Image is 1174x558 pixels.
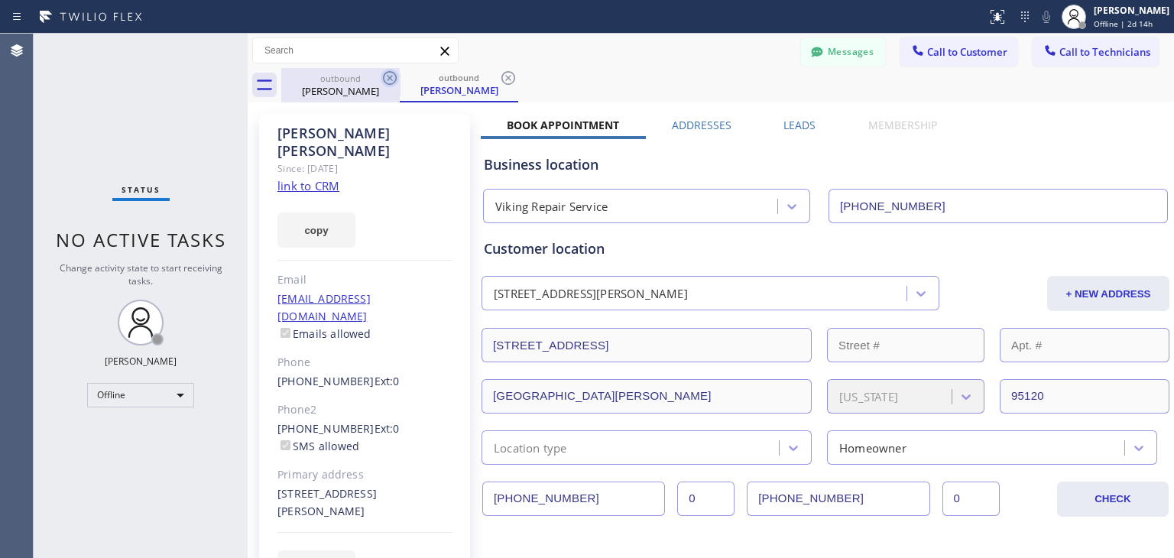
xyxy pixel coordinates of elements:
[829,189,1168,223] input: Phone Number
[401,68,517,101] div: Amy Sechrist
[277,401,452,419] div: Phone2
[747,482,929,516] input: Phone Number 2
[105,355,177,368] div: [PERSON_NAME]
[507,118,619,132] label: Book Appointment
[277,271,452,289] div: Email
[868,118,937,132] label: Membership
[277,354,452,371] div: Phone
[277,212,355,248] button: copy
[672,118,731,132] label: Addresses
[484,154,1167,175] div: Business location
[801,37,885,67] button: Messages
[375,374,400,388] span: Ext: 0
[482,328,812,362] input: Address
[283,73,398,84] div: outbound
[495,198,608,216] div: Viking Repair Service
[122,184,161,195] span: Status
[494,285,688,303] div: [STREET_ADDRESS][PERSON_NAME]
[277,439,359,453] label: SMS allowed
[677,482,735,516] input: Ext.
[277,485,452,521] div: [STREET_ADDRESS][PERSON_NAME]
[927,45,1007,59] span: Call to Customer
[375,421,400,436] span: Ext: 0
[277,125,452,160] div: [PERSON_NAME] [PERSON_NAME]
[277,160,452,177] div: Since: [DATE]
[1033,37,1159,67] button: Call to Technicians
[277,374,375,388] a: [PHONE_NUMBER]
[942,482,1000,516] input: Ext. 2
[1036,6,1057,28] button: Mute
[277,178,339,193] a: link to CRM
[277,421,375,436] a: [PHONE_NUMBER]
[60,261,222,287] span: Change activity state to start receiving tasks.
[484,238,1167,259] div: Customer location
[1059,45,1150,59] span: Call to Technicians
[1057,482,1169,517] button: CHECK
[283,68,398,102] div: Amy Sechrist
[494,439,567,456] div: Location type
[277,291,371,323] a: [EMAIL_ADDRESS][DOMAIN_NAME]
[253,38,458,63] input: Search
[281,328,290,338] input: Emails allowed
[277,326,371,341] label: Emails allowed
[1000,328,1169,362] input: Apt. #
[1094,4,1169,17] div: [PERSON_NAME]
[783,118,816,132] label: Leads
[900,37,1017,67] button: Call to Customer
[482,379,812,414] input: City
[56,227,226,252] span: No active tasks
[281,440,290,450] input: SMS allowed
[1094,18,1153,29] span: Offline | 2d 14h
[1000,379,1169,414] input: ZIP
[1047,276,1169,311] button: + NEW ADDRESS
[827,328,984,362] input: Street #
[482,482,665,516] input: Phone Number
[401,72,517,83] div: outbound
[277,466,452,484] div: Primary address
[401,83,517,97] div: [PERSON_NAME]
[839,439,906,456] div: Homeowner
[283,84,398,98] div: [PERSON_NAME]
[87,383,194,407] div: Offline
